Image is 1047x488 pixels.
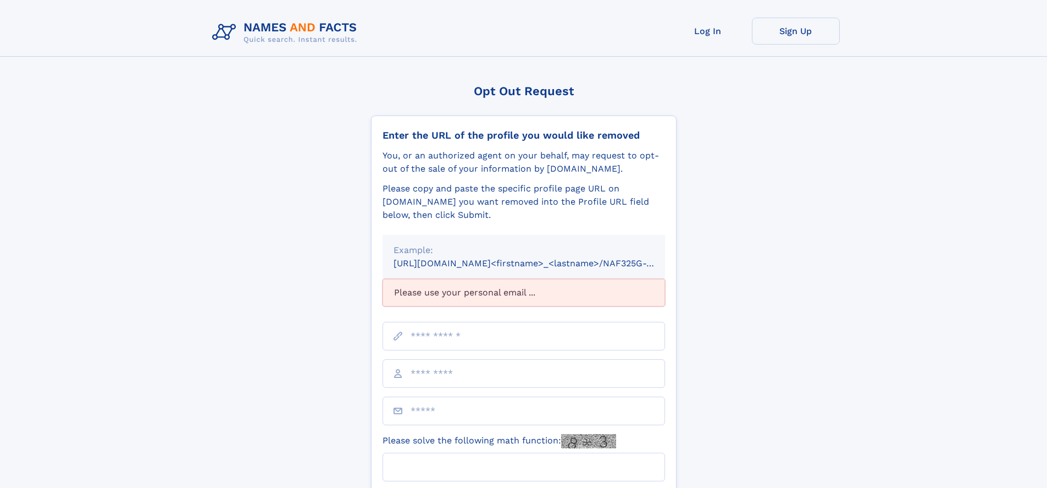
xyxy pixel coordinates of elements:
div: You, or an authorized agent on your behalf, may request to opt-out of the sale of your informatio... [383,149,665,176]
div: Example: [394,244,654,257]
div: Enter the URL of the profile you would like removed [383,129,665,141]
a: Sign Up [752,18,840,45]
div: Please use your personal email ... [383,279,665,306]
label: Please solve the following math function: [383,434,616,448]
a: Log In [664,18,752,45]
small: [URL][DOMAIN_NAME]<firstname>_<lastname>/NAF325G-xxxxxxxx [394,258,686,268]
div: Opt Out Request [371,84,677,98]
div: Please copy and paste the specific profile page URL on [DOMAIN_NAME] you want removed into the Pr... [383,182,665,222]
img: Logo Names and Facts [208,18,366,47]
